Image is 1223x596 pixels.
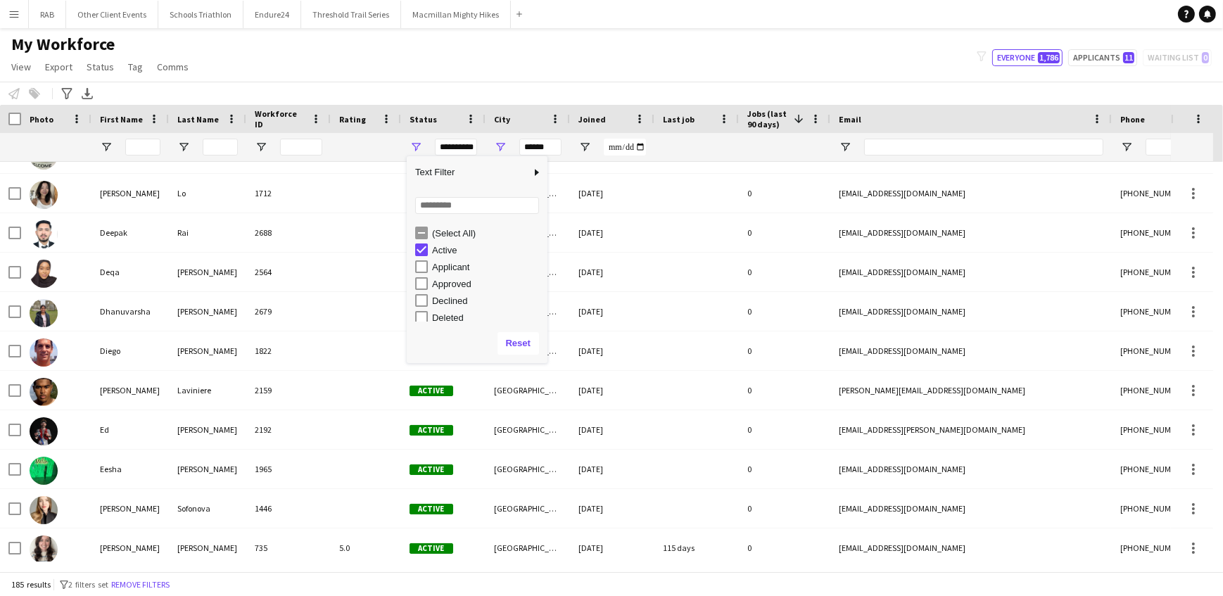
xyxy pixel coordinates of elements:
button: Applicants11 [1068,49,1137,66]
span: 1,786 [1038,52,1060,63]
button: Threshold Trail Series [301,1,401,28]
div: [DATE] [570,331,654,370]
div: Deqa [91,253,169,291]
span: City [494,114,510,125]
div: [DATE] [570,213,654,252]
div: 0 [739,489,830,528]
span: Photo [30,114,53,125]
div: Lo [169,174,246,213]
div: [EMAIL_ADDRESS][DOMAIN_NAME] [830,450,1112,488]
div: 0 [739,174,830,213]
div: [PERSON_NAME] [169,253,246,291]
a: View [6,58,37,76]
div: [DATE] [570,371,654,410]
span: Tag [128,61,143,73]
div: [PERSON_NAME] [91,174,169,213]
div: [EMAIL_ADDRESS][DOMAIN_NAME] [830,292,1112,331]
div: Rai [169,213,246,252]
span: View [11,61,31,73]
span: Status [87,61,114,73]
div: 115 days [654,528,739,567]
div: [EMAIL_ADDRESS][DOMAIN_NAME] [830,253,1112,291]
div: Diego [91,331,169,370]
img: Elena Sofonova [30,496,58,524]
div: [GEOGRAPHIC_DATA] [486,528,570,567]
span: Jobs (last 90 days) [747,108,788,129]
button: Remove filters [108,577,172,592]
a: Status [81,58,120,76]
span: Phone [1120,114,1145,125]
div: Ed [91,410,169,449]
button: Open Filter Menu [1120,141,1133,153]
div: [EMAIL_ADDRESS][PERSON_NAME][DOMAIN_NAME] [830,410,1112,449]
div: [DATE] [570,410,654,449]
span: 2 filters set [68,579,108,590]
div: [EMAIL_ADDRESS][DOMAIN_NAME] [830,331,1112,370]
button: Endure24 [243,1,301,28]
div: 0 [739,253,830,291]
button: Other Client Events [66,1,158,28]
div: [GEOGRAPHIC_DATA] [486,450,570,488]
img: Ellie Duffy-Penny [30,535,58,564]
button: Open Filter Menu [410,141,422,153]
div: [PERSON_NAME] [91,371,169,410]
input: City Filter Input [519,139,562,156]
div: 0 [739,331,830,370]
div: Declined [432,296,543,306]
div: [GEOGRAPHIC_DATA] [486,489,570,528]
img: Ed Scott [30,417,58,445]
span: Export [45,61,72,73]
div: 735 [246,528,331,567]
div: [PERSON_NAME] [169,410,246,449]
span: My Workforce [11,34,115,55]
div: 0 [739,450,830,488]
div: [PERSON_NAME] [91,489,169,528]
div: Dhanuvarsha [91,292,169,331]
span: Rating [339,114,366,125]
span: Joined [578,114,606,125]
div: 0 [739,213,830,252]
div: [EMAIL_ADDRESS][DOMAIN_NAME] [830,528,1112,567]
div: (Select All) [432,228,543,239]
div: 2688 [246,213,331,252]
div: 0 [739,528,830,567]
div: 1446 [246,489,331,528]
div: 0 [739,371,830,410]
span: Active [410,504,453,514]
div: [PERSON_NAME] [169,450,246,488]
a: Tag [122,58,148,76]
div: Deleted [432,312,543,323]
div: [PERSON_NAME] [169,331,246,370]
img: Deqa Ali [30,260,58,288]
span: Comms [157,61,189,73]
div: 2679 [246,292,331,331]
span: 11 [1123,52,1134,63]
div: Approved [432,279,543,289]
div: [GEOGRAPHIC_DATA] [486,371,570,410]
div: [DATE] [570,292,654,331]
app-action-btn: Export XLSX [79,85,96,102]
a: Export [39,58,78,76]
span: Workforce ID [255,108,305,129]
div: [EMAIL_ADDRESS][DOMAIN_NAME] [830,489,1112,528]
button: RAB [29,1,66,28]
div: [PERSON_NAME] [169,292,246,331]
input: Last Name Filter Input [203,139,238,156]
div: Laviniere [169,371,246,410]
img: Deepak Rai [30,220,58,248]
div: Applicant [432,262,543,272]
div: [DATE] [570,174,654,213]
div: 1965 [246,450,331,488]
span: Active [410,386,453,396]
div: Active [432,245,543,255]
div: [PERSON_NAME][EMAIL_ADDRESS][DOMAIN_NAME] [830,371,1112,410]
div: [GEOGRAPHIC_DATA] [486,410,570,449]
div: 5.0 [331,528,401,567]
div: [DATE] [570,450,654,488]
button: Open Filter Menu [177,141,190,153]
button: Schools Triathlon [158,1,243,28]
div: 2192 [246,410,331,449]
img: Diego Vázquez de Prada [30,338,58,367]
span: Active [410,543,453,554]
button: Reset [498,332,539,355]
